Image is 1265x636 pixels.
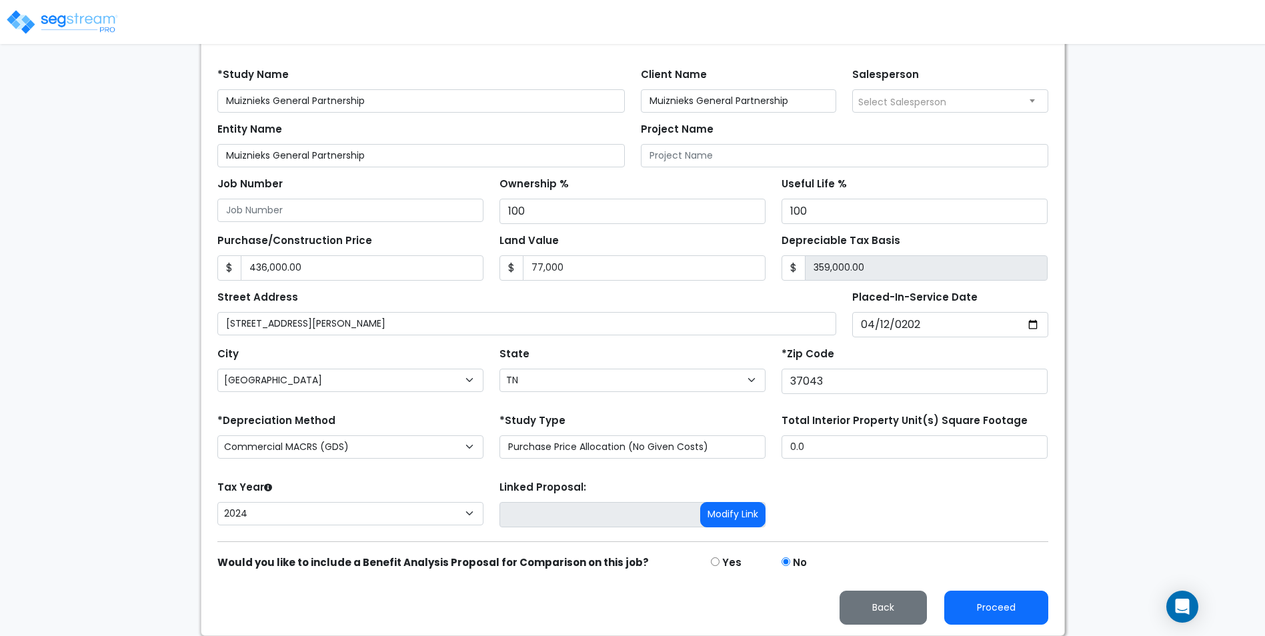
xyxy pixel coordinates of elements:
[852,290,978,305] label: Placed-In-Service Date
[499,199,766,224] input: Ownership %
[217,347,239,362] label: City
[805,255,1048,281] input: 0.00
[499,480,586,495] label: Linked Proposal:
[782,199,1048,224] input: Useful Life %
[722,555,742,571] label: Yes
[641,122,714,137] label: Project Name
[782,369,1048,394] input: Zip Code
[217,67,289,83] label: *Study Name
[793,555,807,571] label: No
[499,347,529,362] label: State
[499,233,559,249] label: Land Value
[944,591,1048,625] button: Proceed
[782,177,847,192] label: Useful Life %
[852,67,919,83] label: Salesperson
[782,255,806,281] span: $
[641,144,1048,167] input: Project Name
[241,255,483,281] input: Purchase or Construction Price
[499,255,523,281] span: $
[217,255,241,281] span: $
[217,555,649,569] strong: Would you like to include a Benefit Analysis Proposal for Comparison on this job?
[829,598,938,615] a: Back
[499,413,565,429] label: *Study Type
[782,435,1048,459] input: total square foot
[217,177,283,192] label: Job Number
[840,591,927,625] button: Back
[5,9,119,35] img: logo_pro_r.png
[217,413,335,429] label: *Depreciation Method
[217,89,625,113] input: Study Name
[217,122,282,137] label: Entity Name
[217,480,272,495] label: Tax Year
[217,233,372,249] label: Purchase/Construction Price
[782,347,834,362] label: *Zip Code
[523,255,766,281] input: Land Value
[1166,591,1198,623] div: Open Intercom Messenger
[641,89,837,113] input: Client Name
[700,502,766,527] button: Modify Link
[782,413,1028,429] label: Total Interior Property Unit(s) Square Footage
[499,177,569,192] label: Ownership %
[858,95,946,109] span: Select Salesperson
[217,199,483,222] input: Job Number
[217,312,837,335] input: Street Address
[217,290,298,305] label: Street Address
[782,233,900,249] label: Depreciable Tax Basis
[217,144,625,167] input: Entity Name
[641,67,707,83] label: Client Name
